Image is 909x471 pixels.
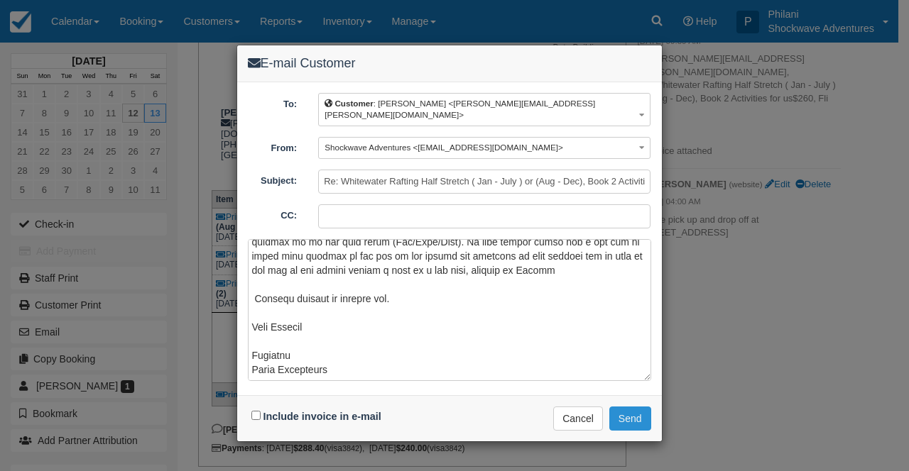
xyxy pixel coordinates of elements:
[318,137,651,159] button: Shockwave Adventures <[EMAIL_ADDRESS][DOMAIN_NAME]>
[325,99,595,120] span: : [PERSON_NAME] <[PERSON_NAME][EMAIL_ADDRESS][PERSON_NAME][DOMAIN_NAME]>
[334,99,373,108] b: Customer
[237,137,308,155] label: From:
[263,411,381,422] label: Include invoice in e-mail
[237,204,308,223] label: CC:
[553,406,603,431] button: Cancel
[248,56,651,71] h4: E-mail Customer
[237,93,308,111] label: To:
[237,170,308,188] label: Subject:
[609,406,651,431] button: Send
[325,143,563,152] span: Shockwave Adventures <[EMAIL_ADDRESS][DOMAIN_NAME]>
[318,93,651,126] button: Customer: [PERSON_NAME] <[PERSON_NAME][EMAIL_ADDRESS][PERSON_NAME][DOMAIN_NAME]>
